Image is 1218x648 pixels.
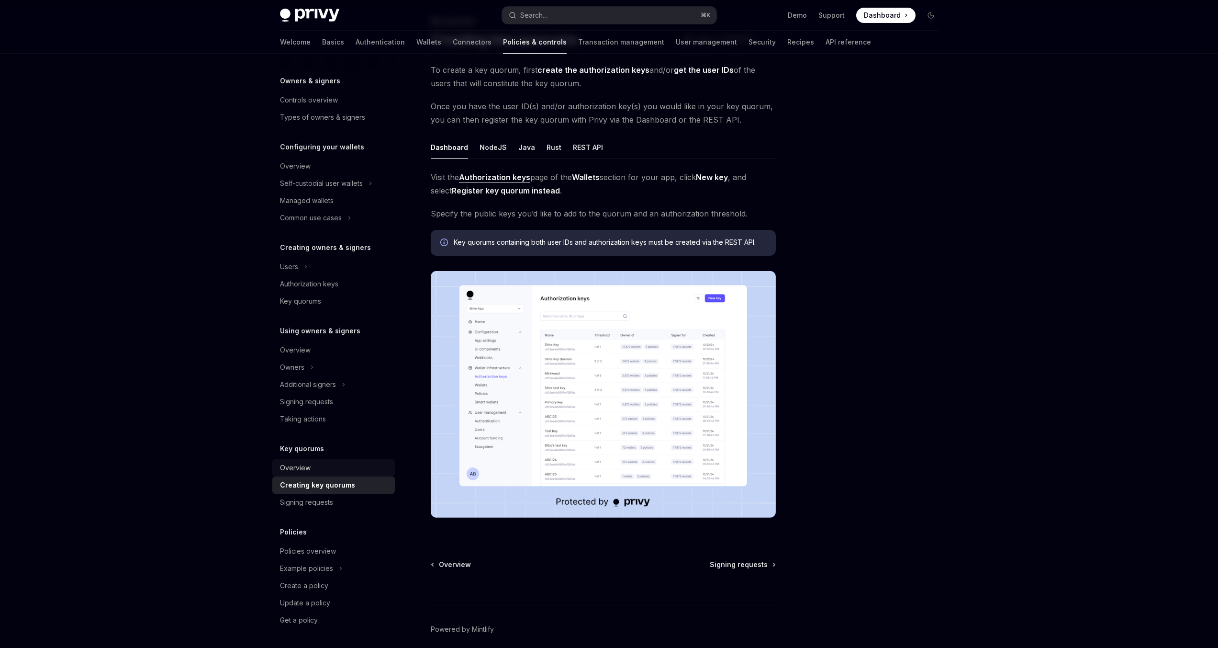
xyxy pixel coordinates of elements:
div: Self-custodial user wallets [280,178,363,189]
button: Dashboard [431,136,468,159]
a: Authentication [356,31,405,54]
a: Taking actions [272,410,395,428]
a: Signing requests [272,494,395,511]
div: Users [280,261,298,273]
div: Controls overview [280,94,338,106]
div: Managed wallets [280,195,334,206]
a: create the authorization keys [537,65,649,75]
span: To create a key quorum, first and/or of the users that will constitute the key quorum. [431,63,776,90]
a: Signing requests [272,393,395,410]
a: Basics [322,31,344,54]
span: Specify the public keys you’d like to add to the quorum and an authorization threshold. [431,207,776,220]
a: Create a policy [272,577,395,594]
a: Security [749,31,776,54]
h5: Configuring your wallets [280,141,364,153]
a: Support [818,11,845,20]
a: User management [676,31,737,54]
button: Toggle Self-custodial user wallets section [272,175,395,192]
button: Toggle dark mode [923,8,939,23]
div: Create a policy [280,580,328,591]
a: Creating key quorums [272,477,395,494]
a: Update a policy [272,594,395,612]
strong: New key [696,172,728,182]
button: Toggle Common use cases section [272,209,395,227]
div: Signing requests [280,497,333,508]
strong: Wallets [572,172,600,182]
div: Taking actions [280,413,326,425]
a: Transaction management [578,31,664,54]
a: Types of owners & signers [272,109,395,126]
a: Demo [788,11,807,20]
span: Dashboard [864,11,901,20]
a: Managed wallets [272,192,395,209]
strong: Register key quorum instead [452,186,560,195]
div: Owners [280,362,304,373]
div: Get a policy [280,614,318,626]
button: REST API [573,136,603,159]
a: Get a policy [272,612,395,629]
svg: Info [440,239,450,248]
button: Toggle Owners section [272,359,395,376]
a: Authorization keys [459,172,530,182]
a: Signing requests [710,560,775,569]
div: Authorization keys [280,278,338,290]
span: ⌘ K [701,11,711,19]
a: Controls overview [272,91,395,109]
h5: Creating owners & signers [280,242,371,253]
button: Java [518,136,535,159]
a: Overview [432,560,471,569]
div: Common use cases [280,212,342,224]
div: Example policies [280,563,333,574]
span: Overview [439,560,471,569]
div: Overview [280,160,311,172]
a: Policies & controls [503,31,567,54]
button: Open search [502,7,716,24]
a: Policies overview [272,543,395,560]
span: Key quorums containing both user IDs and authorization keys must be created via the REST API. [454,238,766,247]
div: Key quorums [280,296,321,307]
button: Toggle Additional signers section [272,376,395,393]
a: Connectors [453,31,492,54]
div: Update a policy [280,597,330,609]
a: Authorization keys [272,275,395,293]
img: dark logo [280,9,339,22]
h5: Owners & signers [280,75,340,87]
h5: Key quorums [280,443,324,455]
button: Rust [547,136,561,159]
img: Dashboard [431,271,776,518]
div: Policies overview [280,546,336,557]
div: Overview [280,344,311,356]
div: Additional signers [280,379,336,390]
a: Recipes [787,31,814,54]
button: Toggle Example policies section [272,560,395,577]
div: Creating key quorums [280,479,355,491]
a: Key quorums [272,293,395,310]
a: Overview [272,158,395,175]
span: Once you have the user ID(s) and/or authorization key(s) you would like in your key quorum, you c... [431,100,776,126]
a: API reference [826,31,871,54]
span: Visit the page of the section for your app, click , and select . [431,171,776,197]
h5: Policies [280,526,307,538]
a: Overview [272,459,395,477]
a: Dashboard [856,8,916,23]
span: Signing requests [710,560,768,569]
a: Wallets [416,31,441,54]
button: Toggle Users section [272,258,395,275]
div: Overview [280,462,311,474]
a: get the user IDs [674,65,734,75]
a: Overview [272,341,395,359]
a: Powered by Mintlify [431,625,494,634]
button: NodeJS [480,136,507,159]
div: Search... [520,10,547,21]
a: Welcome [280,31,311,54]
div: Types of owners & signers [280,112,365,123]
div: Signing requests [280,396,333,408]
h5: Using owners & signers [280,325,360,337]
